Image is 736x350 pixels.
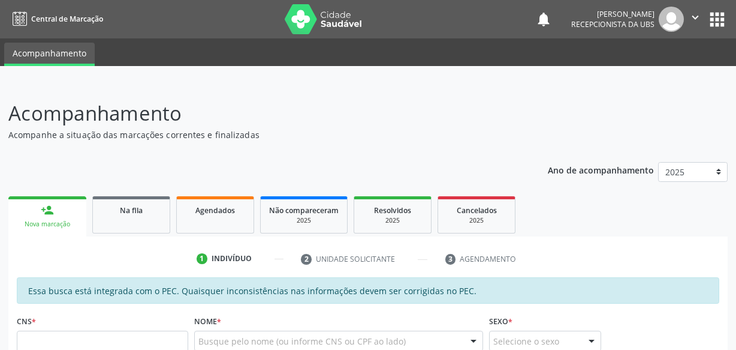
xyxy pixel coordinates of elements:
p: Acompanhamento [8,98,512,128]
a: Acompanhamento [4,43,95,66]
span: Selecione o sexo [493,335,559,348]
div: 2025 [447,216,506,225]
div: person_add [41,204,54,217]
span: Agendados [195,205,235,216]
p: Ano de acompanhamento [548,162,654,177]
span: Na fila [120,205,143,216]
span: Busque pelo nome (ou informe CNS ou CPF ao lado) [198,335,406,348]
div: [PERSON_NAME] [571,9,654,19]
span: Cancelados [457,205,497,216]
a: Central de Marcação [8,9,103,29]
span: Recepcionista da UBS [571,19,654,29]
div: Indivíduo [212,253,252,264]
div: 2025 [363,216,423,225]
label: Nome [194,312,221,331]
i:  [689,11,702,24]
label: Sexo [489,312,512,331]
p: Acompanhe a situação das marcações correntes e finalizadas [8,128,512,141]
div: 2025 [269,216,339,225]
button: notifications [535,11,552,28]
div: 1 [197,253,207,264]
img: img [659,7,684,32]
button: apps [707,9,728,30]
div: Essa busca está integrada com o PEC. Quaisquer inconsistências nas informações devem ser corrigid... [17,277,719,304]
span: Não compareceram [269,205,339,216]
span: Resolvidos [374,205,411,216]
span: Central de Marcação [31,14,103,24]
div: Nova marcação [17,220,78,229]
button:  [684,7,707,32]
